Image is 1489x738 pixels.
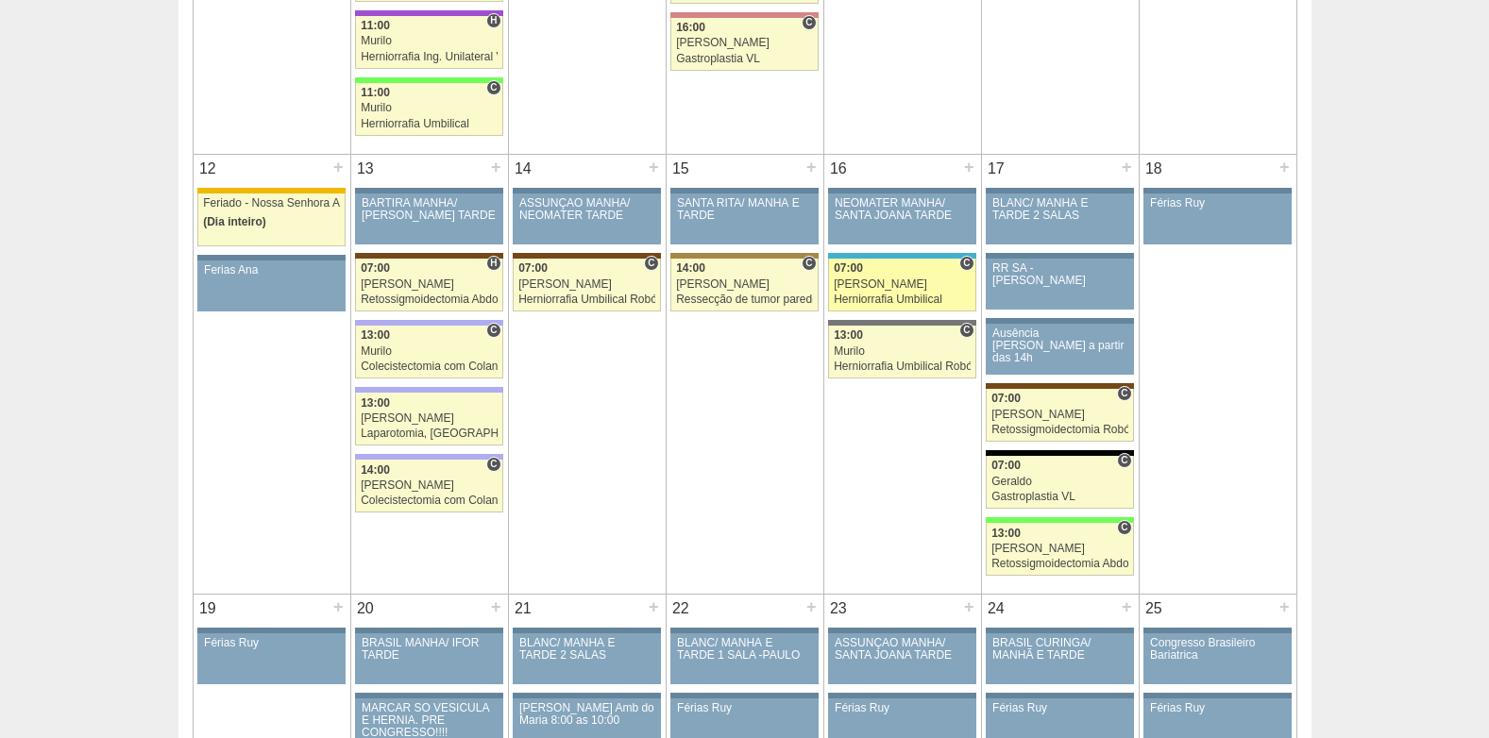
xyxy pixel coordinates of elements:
[1277,155,1293,179] div: +
[991,527,1021,540] span: 13:00
[361,328,390,342] span: 13:00
[834,328,863,342] span: 13:00
[203,197,340,210] div: Feriado - Nossa Senhora Aparecida
[991,558,1128,570] div: Retossigmoidectomia Abdominal
[828,628,975,633] div: Key: Aviso
[834,278,971,291] div: [PERSON_NAME]
[828,188,975,193] div: Key: Aviso
[670,18,818,71] a: C 16:00 [PERSON_NAME] Gastroplastia VL
[361,19,390,32] span: 11:00
[670,628,818,633] div: Key: Aviso
[986,259,1133,310] a: RR SA - [PERSON_NAME]
[486,457,500,472] span: Consultório
[361,35,498,47] div: Murilo
[835,197,970,222] div: NEOMATER MANHÃ/ SANTA JOANA TARDE
[361,345,498,358] div: Murilo
[982,155,1011,183] div: 17
[835,637,970,662] div: ASSUNÇÃO MANHÃ/ SANTA JOANA TARDE
[486,323,500,338] span: Consultório
[670,253,818,259] div: Key: Oswaldo Cruz Paulista
[834,261,863,275] span: 07:00
[361,479,498,492] div: [PERSON_NAME]
[986,193,1133,244] a: BLANC/ MANHÃ E TARDE 2 SALAS
[982,595,1011,623] div: 24
[330,155,347,179] div: +
[804,155,820,179] div: +
[667,155,696,183] div: 15
[361,261,390,275] span: 07:00
[197,628,345,633] div: Key: Aviso
[519,637,654,662] div: BLANC/ MANHÃ E TARDE 2 SALAS
[513,633,660,684] a: BLANC/ MANHÃ E TARDE 2 SALAS
[986,693,1133,698] div: Key: Aviso
[991,392,1021,405] span: 07:00
[670,188,818,193] div: Key: Aviso
[646,595,662,619] div: +
[197,193,345,246] a: Feriado - Nossa Senhora Aparecida (Dia inteiro)
[361,102,498,114] div: Murilo
[1140,155,1169,183] div: 18
[992,197,1127,222] div: BLANC/ MANHÃ E TARDE 2 SALAS
[488,595,504,619] div: +
[355,454,502,460] div: Key: Christóvão da Gama
[355,253,502,259] div: Key: Santa Joana
[197,260,345,311] a: Ferias Ana
[204,637,339,649] div: Férias Ruy
[194,155,223,183] div: 12
[197,633,345,684] a: Férias Ruy
[518,261,548,275] span: 07:00
[834,294,971,306] div: Herniorrafia Umbilical
[828,326,975,378] a: C 13:00 Murilo Herniorrafia Umbilical Robótica
[646,155,662,179] div: +
[361,428,498,440] div: Laparotomia, [GEOGRAPHIC_DATA], Drenagem, Bridas VL
[991,409,1128,421] div: [PERSON_NAME]
[677,702,812,714] div: Férias Ruy
[677,197,812,222] div: SANTA RITA/ MANHÃ E TARDE
[488,155,504,179] div: +
[362,637,497,662] div: BRASIL MANHÃ/ IFOR TARDE
[670,193,818,244] a: SANTA RITA/ MANHÃ E TARDE
[667,595,696,623] div: 22
[991,424,1128,436] div: Retossigmoidectomia Robótica
[513,188,660,193] div: Key: Aviso
[670,259,818,311] a: C 14:00 [PERSON_NAME] Ressecção de tumor parede abdominal pélvica
[676,53,813,65] div: Gastroplastia VL
[361,278,498,291] div: [PERSON_NAME]
[509,595,538,623] div: 21
[986,253,1133,259] div: Key: Aviso
[1119,155,1135,179] div: +
[361,396,390,410] span: 13:00
[355,10,502,16] div: Key: IFOR
[1143,188,1291,193] div: Key: Aviso
[676,278,813,291] div: [PERSON_NAME]
[204,264,339,277] div: Ferias Ana
[355,393,502,445] a: 13:00 [PERSON_NAME] Laparotomia, [GEOGRAPHIC_DATA], Drenagem, Bridas VL
[362,197,497,222] div: BARTIRA MANHÃ/ [PERSON_NAME] TARDE
[197,255,345,260] div: Key: Aviso
[513,693,660,698] div: Key: Aviso
[670,633,818,684] a: BLANC/ MANHÃ E TARDE 1 SALA -PAULO
[986,188,1133,193] div: Key: Aviso
[361,412,498,425] div: [PERSON_NAME]
[361,361,498,373] div: Colecistectomia com Colangiografia VL
[355,628,502,633] div: Key: Aviso
[804,595,820,619] div: +
[1277,595,1293,619] div: +
[519,197,654,222] div: ASSUNÇÃO MANHÃ/ NEOMATER TARDE
[1143,193,1291,244] a: Férias Ruy
[355,77,502,83] div: Key: Brasil
[355,83,502,136] a: C 11:00 Murilo Herniorrafia Umbilical
[961,595,977,619] div: +
[355,259,502,311] a: H 07:00 [PERSON_NAME] Retossigmoidectomia Abdominal VL
[1150,702,1285,714] div: Férias Ruy
[513,628,660,633] div: Key: Aviso
[1140,595,1169,623] div: 25
[486,256,500,271] span: Hospital
[355,633,502,684] a: BRASIL MANHÃ/ IFOR TARDE
[351,595,381,623] div: 20
[519,702,654,727] div: [PERSON_NAME] Amb do Maria 8:00 as 10:00
[1117,520,1131,535] span: Consultório
[991,476,1128,488] div: Geraldo
[1150,197,1285,210] div: Férias Ruy
[1143,633,1291,684] a: Congresso Brasileiro Bariatrica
